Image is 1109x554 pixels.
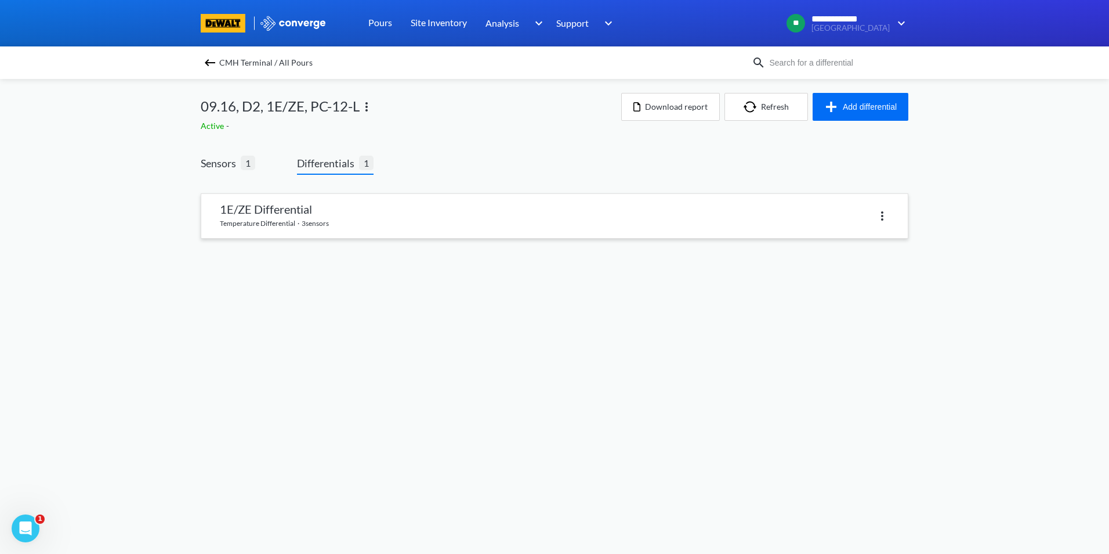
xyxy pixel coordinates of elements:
span: 09.16, D2, 1E/ZE, PC-12-L [201,95,360,117]
img: more.svg [360,100,374,114]
input: Search for a differential [766,56,906,69]
span: Support [556,16,589,30]
img: icon-plus.svg [824,100,843,114]
img: downArrow.svg [597,16,615,30]
button: Download report [621,93,720,121]
span: Active [201,121,226,131]
span: [GEOGRAPHIC_DATA] [811,24,890,33]
span: - [226,121,231,131]
span: Analysis [485,16,519,30]
img: icon-search.svg [752,56,766,70]
img: downArrow.svg [527,16,546,30]
img: backspace.svg [203,56,217,70]
img: icon-file.svg [633,102,640,111]
img: logo_ewhite.svg [259,16,327,31]
img: more.svg [875,209,889,223]
img: branding logo [201,14,245,33]
span: 1 [359,156,374,170]
button: Add differential [813,93,908,121]
span: Differentials [297,155,359,171]
iframe: Intercom live chat [12,515,39,542]
img: icon-refresh.svg [744,101,761,113]
span: 1 [35,515,45,524]
span: Sensors [201,155,241,171]
img: downArrow.svg [890,16,908,30]
span: 1 [241,156,255,170]
a: branding logo [201,14,259,33]
button: Refresh [724,93,808,121]
span: CMH Terminal / All Pours [219,55,313,71]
